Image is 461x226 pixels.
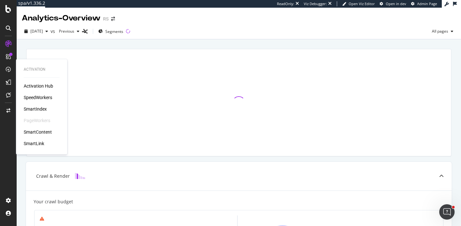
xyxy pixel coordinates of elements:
span: All pages [429,28,448,34]
a: SmartLink [24,140,44,147]
span: Admin Page [417,1,437,6]
a: Activation Hub [24,83,53,89]
span: Open Viz Editor [349,1,375,6]
a: SpeedWorkers [24,94,52,101]
a: SmartContent [24,129,52,135]
div: Viz Debugger: [304,1,327,6]
div: RS [103,16,109,22]
button: [DATE] [22,26,51,36]
a: SmartIndex [24,106,47,112]
div: Crawl & Render [36,173,70,179]
span: 2025 Jul. 5th [30,28,43,34]
button: Segments [96,26,126,36]
a: Open Viz Editor [342,1,375,6]
span: Segments [105,29,123,34]
a: Open in dev [380,1,406,6]
a: Admin Page [411,1,437,6]
img: block-icon [75,173,85,179]
span: Previous [56,28,74,34]
div: ReadOnly: [277,1,294,6]
div: arrow-right-arrow-left [111,17,115,21]
div: PageWorkers [24,117,50,124]
iframe: Intercom live chat [439,204,455,220]
button: All pages [429,26,456,36]
button: Previous [56,26,82,36]
span: vs [51,28,56,35]
span: Open in dev [386,1,406,6]
div: Activation [24,67,60,72]
div: Your crawl budget [34,199,73,205]
div: Analytics - Overview [22,13,101,24]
